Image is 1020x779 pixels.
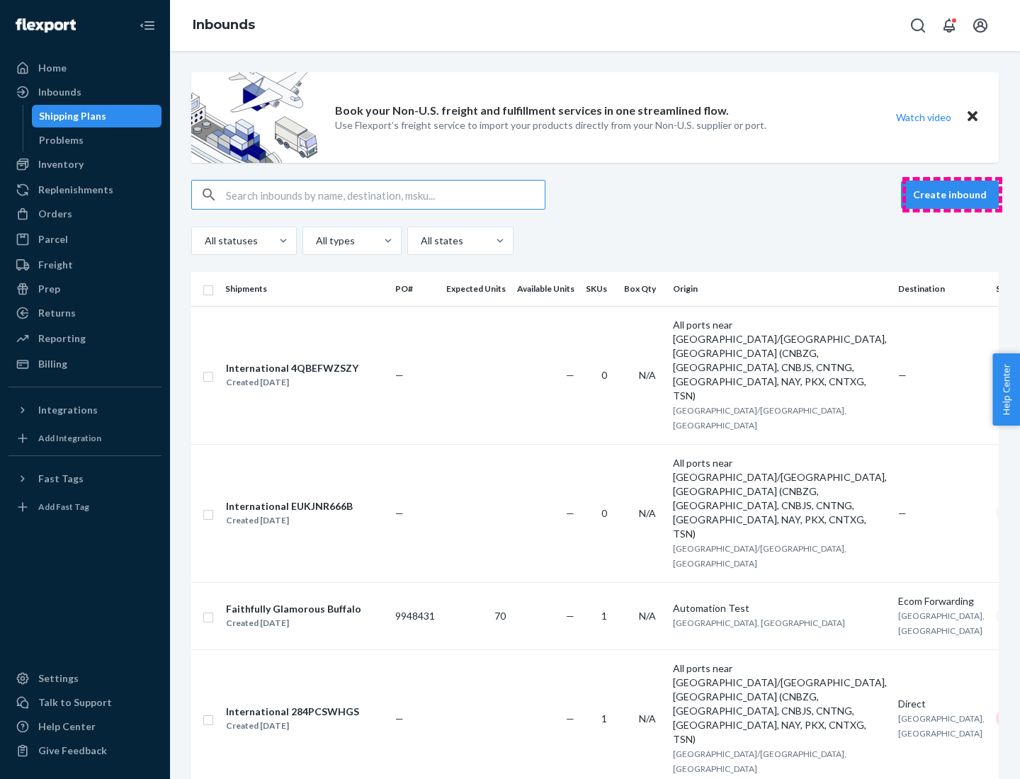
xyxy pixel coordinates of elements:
th: Shipments [220,272,390,306]
button: Close [963,107,982,127]
span: — [566,507,574,519]
div: Inbounds [38,85,81,99]
a: Freight [8,254,161,276]
span: — [566,712,574,724]
div: Orders [38,207,72,221]
div: Add Fast Tag [38,501,89,513]
span: N/A [639,610,656,622]
div: Inventory [38,157,84,171]
div: Home [38,61,67,75]
th: Origin [667,272,892,306]
a: Prep [8,278,161,300]
div: Created [DATE] [226,719,359,733]
div: International 284PCSWHGS [226,705,359,719]
div: Direct [898,697,985,711]
button: Open account menu [966,11,994,40]
div: Shipping Plans [39,109,106,123]
span: — [395,369,404,381]
div: Help Center [38,720,96,734]
div: Fast Tags [38,472,84,486]
a: Problems [32,129,162,152]
input: All states [419,234,421,248]
input: Search inbounds by name, destination, msku... [226,181,545,209]
a: Shipping Plans [32,105,162,127]
span: [GEOGRAPHIC_DATA], [GEOGRAPHIC_DATA] [898,610,985,636]
button: Fast Tags [8,467,161,490]
p: Book your Non-U.S. freight and fulfillment services in one streamlined flow. [335,103,729,119]
input: All statuses [203,234,205,248]
span: — [566,369,574,381]
button: Help Center [992,353,1020,426]
div: International 4QBEFWZSZY [226,361,358,375]
span: — [898,369,907,381]
div: Automation Test [673,601,887,615]
span: N/A [639,712,656,724]
div: Integrations [38,403,98,417]
a: Parcel [8,228,161,251]
a: Inbounds [8,81,161,103]
div: Parcel [38,232,68,246]
div: Created [DATE] [226,513,353,528]
div: Created [DATE] [226,616,361,630]
button: Give Feedback [8,739,161,762]
th: Box Qty [618,272,667,306]
a: Talk to Support [8,691,161,714]
div: All ports near [GEOGRAPHIC_DATA]/[GEOGRAPHIC_DATA], [GEOGRAPHIC_DATA] (CNBZG, [GEOGRAPHIC_DATA], ... [673,318,887,403]
div: Faithfully Glamorous Buffalo [226,602,361,616]
span: 0 [601,507,607,519]
div: International EUKJNR666B [226,499,353,513]
div: All ports near [GEOGRAPHIC_DATA]/[GEOGRAPHIC_DATA], [GEOGRAPHIC_DATA] (CNBZG, [GEOGRAPHIC_DATA], ... [673,661,887,746]
button: Open notifications [935,11,963,40]
div: Ecom Forwarding [898,594,985,608]
span: [GEOGRAPHIC_DATA], [GEOGRAPHIC_DATA] [898,713,985,739]
a: Add Integration [8,427,161,450]
th: SKUs [580,272,618,306]
span: 0 [601,369,607,381]
a: Reporting [8,327,161,350]
a: Add Fast Tag [8,496,161,518]
span: [GEOGRAPHIC_DATA], [GEOGRAPHIC_DATA] [673,618,845,628]
a: Home [8,57,161,79]
th: Destination [892,272,990,306]
ol: breadcrumbs [181,5,266,46]
button: Close Navigation [133,11,161,40]
button: Watch video [887,107,960,127]
button: Create inbound [901,181,999,209]
div: Created [DATE] [226,375,358,389]
span: 70 [494,610,506,622]
div: Freight [38,258,73,272]
a: Billing [8,353,161,375]
th: PO# [390,272,441,306]
button: Open Search Box [904,11,932,40]
div: Give Feedback [38,744,107,758]
span: [GEOGRAPHIC_DATA]/[GEOGRAPHIC_DATA], [GEOGRAPHIC_DATA] [673,749,846,774]
div: Problems [39,133,84,147]
a: Orders [8,203,161,225]
th: Available Units [511,272,580,306]
span: N/A [639,369,656,381]
div: Returns [38,306,76,320]
span: — [898,507,907,519]
span: 1 [601,712,607,724]
div: Replenishments [38,183,113,197]
button: Integrations [8,399,161,421]
div: Billing [38,357,67,371]
a: Inbounds [193,17,255,33]
img: Flexport logo [16,18,76,33]
div: Add Integration [38,432,101,444]
span: — [566,610,574,622]
a: Settings [8,667,161,690]
a: Returns [8,302,161,324]
td: 9948431 [390,582,441,649]
span: 1 [601,610,607,622]
a: Replenishments [8,178,161,201]
span: [GEOGRAPHIC_DATA]/[GEOGRAPHIC_DATA], [GEOGRAPHIC_DATA] [673,405,846,431]
p: Use Flexport’s freight service to import your products directly from your Non-U.S. supplier or port. [335,118,766,132]
div: Talk to Support [38,695,112,710]
th: Expected Units [441,272,511,306]
span: [GEOGRAPHIC_DATA]/[GEOGRAPHIC_DATA], [GEOGRAPHIC_DATA] [673,543,846,569]
input: All types [314,234,316,248]
div: All ports near [GEOGRAPHIC_DATA]/[GEOGRAPHIC_DATA], [GEOGRAPHIC_DATA] (CNBZG, [GEOGRAPHIC_DATA], ... [673,456,887,541]
a: Inventory [8,153,161,176]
